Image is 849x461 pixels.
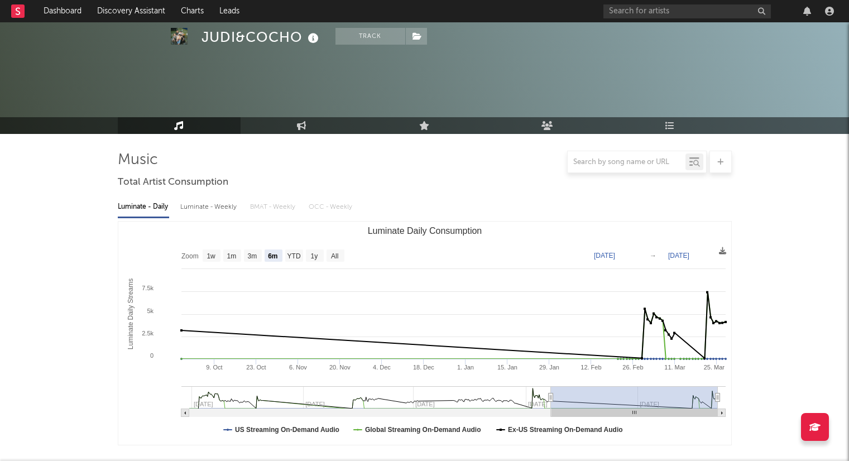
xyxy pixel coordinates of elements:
input: Search for artists [603,4,771,18]
text: Ex-US Streaming On-Demand Audio [507,426,622,434]
text: 0 [150,352,153,359]
text: 18. Dec [412,364,434,371]
text: 29. Jan [539,364,559,371]
text: Zoom [181,252,199,260]
text: Luminate Daily Streams [127,278,135,349]
text: 25. Mar [703,364,725,371]
div: JUDI&COCHO [202,28,322,46]
span: Total Artist Consumption [118,176,228,189]
text: 5k [147,308,154,314]
text: 11. Mar [664,364,685,371]
text: 9. Oct [206,364,222,371]
text: Luminate Daily Consumption [367,226,482,236]
text: 1m [227,252,236,260]
div: Luminate - Weekly [180,198,239,217]
text: 4. Dec [373,364,391,371]
text: 1. Jan [457,364,473,371]
svg: Luminate Daily Consumption [118,222,731,445]
text: US Streaming On-Demand Audio [235,426,339,434]
text: 26. Feb [622,364,643,371]
text: 15. Jan [497,364,517,371]
div: Luminate - Daily [118,198,169,217]
input: Search by song name or URL [568,158,685,167]
text: 1w [207,252,215,260]
text: 2.5k [142,330,154,337]
text: 1y [310,252,318,260]
text: 6. Nov [289,364,307,371]
text: 12. Feb [581,364,601,371]
text: → [650,252,656,260]
text: 7.5k [142,285,154,291]
text: Global Streaming On-Demand Audio [364,426,481,434]
text: 3m [247,252,257,260]
text: 23. Oct [246,364,266,371]
text: [DATE] [594,252,615,260]
text: 20. Nov [329,364,350,371]
text: [DATE] [668,252,689,260]
button: Track [335,28,405,45]
text: All [330,252,338,260]
text: 6m [268,252,277,260]
text: YTD [287,252,300,260]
